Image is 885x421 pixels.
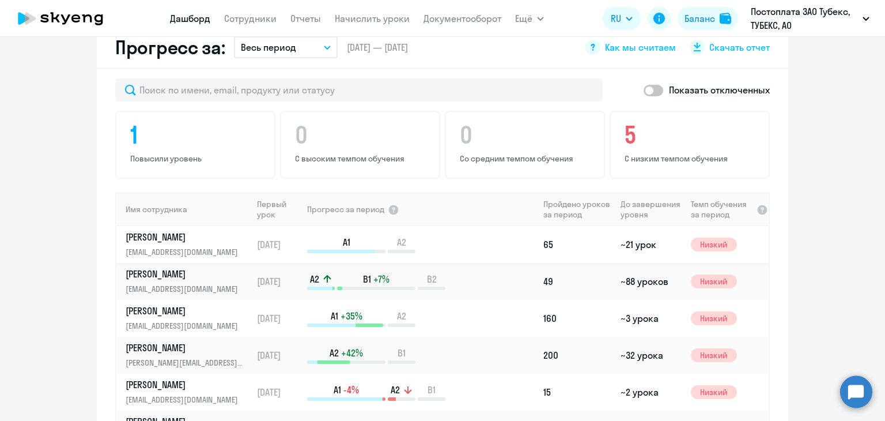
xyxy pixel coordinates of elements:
[252,300,306,337] td: [DATE]
[241,40,296,54] p: Весь период
[691,348,737,362] span: Низкий
[515,12,532,25] span: Ещё
[745,5,875,32] button: Постоплата ЗАО Тубекс, ТУБЕКС, АО
[616,193,686,226] th: До завершения уровня
[397,310,406,322] span: A2
[116,193,252,226] th: Имя сотрудника
[130,153,264,164] p: Повысили уровень
[343,384,359,396] span: -4%
[343,236,350,249] span: A1
[126,378,252,406] a: [PERSON_NAME][EMAIL_ADDRESS][DOMAIN_NAME]
[616,226,686,263] td: ~21 урок
[341,347,363,359] span: +42%
[539,374,616,411] td: 15
[684,12,715,25] div: Баланс
[252,337,306,374] td: [DATE]
[126,268,244,280] p: [PERSON_NAME]
[310,273,319,285] span: A2
[290,13,321,24] a: Отчеты
[115,78,603,102] input: Поиск по имени, email, продукту или статусу
[720,13,731,24] img: balance
[539,226,616,263] td: 65
[625,153,758,164] p: С низким темпом обучения
[363,273,371,285] span: B1
[678,7,738,30] button: Балансbalance
[539,337,616,374] td: 200
[539,300,616,337] td: 160
[709,41,770,54] span: Скачать отчет
[625,121,758,149] h4: 5
[539,193,616,226] th: Пройдено уроков за период
[539,263,616,300] td: 49
[252,226,306,263] td: [DATE]
[515,7,544,30] button: Ещё
[603,7,641,30] button: RU
[691,311,737,325] span: Низкий
[234,36,338,58] button: Весь период
[126,378,244,391] p: [PERSON_NAME]
[126,341,252,369] a: [PERSON_NAME][PERSON_NAME][EMAIL_ADDRESS][DOMAIN_NAME]
[130,121,264,149] h4: 1
[398,347,406,359] span: B1
[347,41,408,54] span: [DATE] — [DATE]
[126,268,252,295] a: [PERSON_NAME][EMAIL_ADDRESS][DOMAIN_NAME]
[126,341,244,354] p: [PERSON_NAME]
[691,275,737,288] span: Низкий
[427,273,437,285] span: B2
[334,384,341,396] span: A1
[331,310,338,322] span: A1
[252,374,306,411] td: [DATE]
[252,263,306,300] td: [DATE]
[126,305,252,332] a: [PERSON_NAME][EMAIL_ADDRESS][DOMAIN_NAME]
[423,13,501,24] a: Документооборот
[691,238,737,251] span: Низкий
[616,337,686,374] td: ~32 урока
[126,305,244,317] p: [PERSON_NAME]
[115,36,225,59] h2: Прогресс за:
[391,384,400,396] span: A2
[341,310,362,322] span: +35%
[252,193,306,226] th: Первый урок
[126,246,244,258] p: [EMAIL_ADDRESS][DOMAIN_NAME]
[126,319,244,332] p: [EMAIL_ADDRESS][DOMAIN_NAME]
[751,5,858,32] p: Постоплата ЗАО Тубекс, ТУБЕКС, АО
[126,283,244,295] p: [EMAIL_ADDRESS][DOMAIN_NAME]
[330,347,339,359] span: A2
[669,83,770,97] p: Показать отключенных
[335,13,410,24] a: Начислить уроки
[224,13,277,24] a: Сотрудники
[428,384,436,396] span: B1
[307,204,384,215] span: Прогресс за период
[616,263,686,300] td: ~88 уроков
[373,273,389,285] span: +7%
[126,231,244,243] p: [PERSON_NAME]
[616,374,686,411] td: ~2 урока
[126,393,244,406] p: [EMAIL_ADDRESS][DOMAIN_NAME]
[397,236,406,249] span: A2
[126,356,244,369] p: [PERSON_NAME][EMAIL_ADDRESS][DOMAIN_NAME]
[170,13,210,24] a: Дашборд
[611,12,621,25] span: RU
[605,41,676,54] span: Как мы считаем
[126,231,252,258] a: [PERSON_NAME][EMAIL_ADDRESS][DOMAIN_NAME]
[691,385,737,399] span: Низкий
[616,300,686,337] td: ~3 урока
[691,199,753,220] span: Темп обучения за период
